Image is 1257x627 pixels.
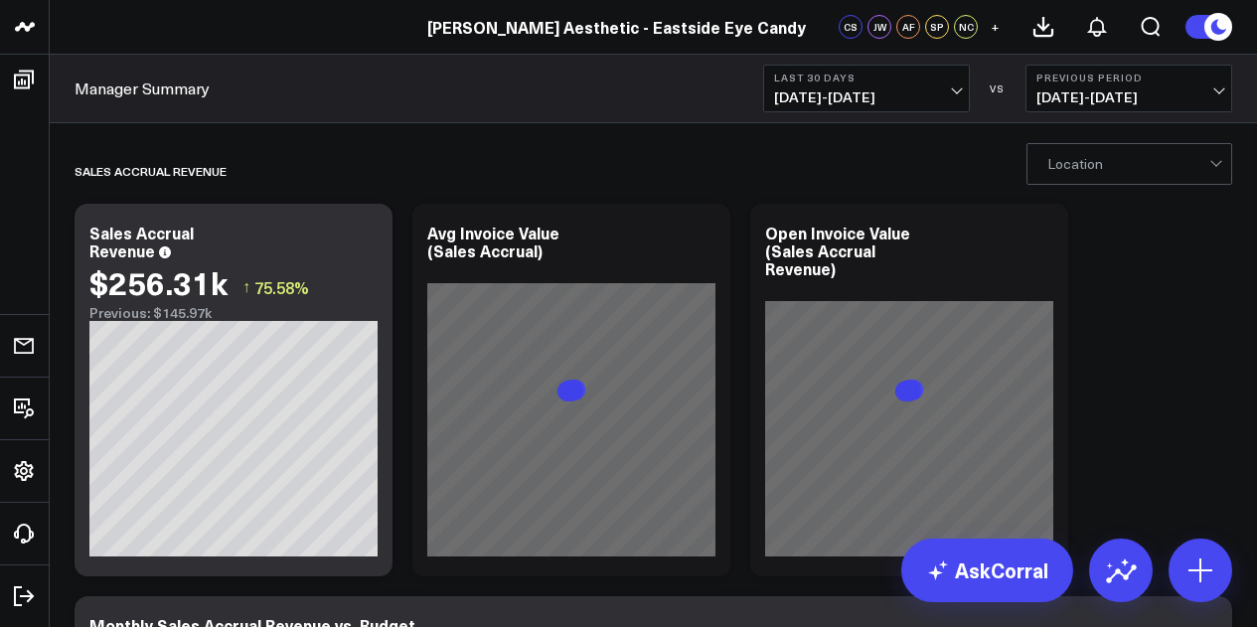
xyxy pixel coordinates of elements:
[765,222,910,279] div: Open Invoice Value (Sales Accrual Revenue)
[774,89,959,105] span: [DATE] - [DATE]
[1025,65,1232,112] button: Previous Period[DATE]-[DATE]
[839,15,863,39] div: CS
[867,15,891,39] div: JW
[896,15,920,39] div: AF
[763,65,970,112] button: Last 30 Days[DATE]-[DATE]
[983,15,1007,39] button: +
[242,274,250,300] span: ↑
[980,82,1016,94] div: VS
[75,148,227,194] div: Sales Accrual Revenue
[89,305,378,321] div: Previous: $145.97k
[1036,89,1221,105] span: [DATE] - [DATE]
[89,264,228,300] div: $256.31k
[427,16,806,38] a: [PERSON_NAME] Aesthetic - Eastside Eye Candy
[991,20,1000,34] span: +
[75,78,210,99] a: Manager Summary
[774,72,959,83] b: Last 30 Days
[427,222,559,261] div: Avg Invoice Value (Sales Accrual)
[954,15,978,39] div: NC
[925,15,949,39] div: SP
[901,539,1073,602] a: AskCorral
[254,276,309,298] span: 75.58%
[1036,72,1221,83] b: Previous Period
[89,222,194,261] div: Sales Accrual Revenue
